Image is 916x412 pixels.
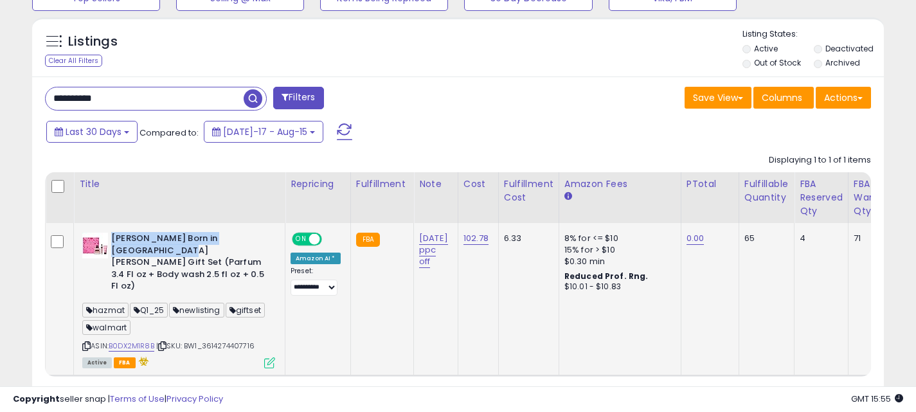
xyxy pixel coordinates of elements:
[82,303,129,318] span: hazmat
[356,177,408,191] div: Fulfillment
[46,121,138,143] button: Last 30 Days
[79,177,280,191] div: Title
[291,267,341,296] div: Preset:
[291,177,345,191] div: Repricing
[564,271,649,282] b: Reduced Prof. Rng.
[854,233,903,244] div: 71
[204,121,323,143] button: [DATE]-17 - Aug-15
[769,154,871,166] div: Displaying 1 to 1 of 1 items
[82,233,275,366] div: ASIN:
[744,177,789,204] div: Fulfillable Quantity
[356,233,380,247] small: FBA
[109,341,154,352] a: B0DX2M1R8B
[687,232,705,245] a: 0.00
[110,393,165,405] a: Terms of Use
[504,177,553,204] div: Fulfillment Cost
[564,282,671,292] div: $10.01 - $10.83
[762,91,802,104] span: Columns
[66,125,121,138] span: Last 30 Days
[114,357,136,368] span: FBA
[851,393,903,405] span: 2025-09-15 15:55 GMT
[564,177,676,191] div: Amazon Fees
[744,233,784,244] div: 65
[169,303,224,318] span: newlisting
[800,233,838,244] div: 4
[82,357,112,368] span: All listings currently available for purchase on Amazon
[825,57,860,68] label: Archived
[13,393,223,406] div: seller snap | |
[463,232,489,245] a: 102.78
[130,303,168,318] span: Q1_25
[825,43,874,54] label: Deactivated
[742,28,884,40] p: Listing States:
[68,33,118,51] h5: Listings
[419,232,448,268] a: [DATE] ppc off
[564,256,671,267] div: $0.30 min
[291,253,341,264] div: Amazon AI *
[111,233,267,296] b: [PERSON_NAME] Born in [GEOGRAPHIC_DATA] [PERSON_NAME] Gift Set (Parfum 3.4 Fl oz + Body wash 2.5 ...
[854,177,907,218] div: FBA Warehouse Qty
[320,234,341,245] span: OFF
[564,191,572,202] small: Amazon Fees.
[687,177,733,191] div: PTotal
[82,320,130,335] span: walmart
[13,393,60,405] strong: Copyright
[419,177,453,191] div: Note
[754,43,778,54] label: Active
[223,125,307,138] span: [DATE]-17 - Aug-15
[564,233,671,244] div: 8% for <= $10
[156,341,255,351] span: | SKU: BW1_3614274407716
[816,87,871,109] button: Actions
[681,172,739,223] th: CSV column name: cust_attr_1_PTotal
[800,177,843,218] div: FBA Reserved Qty
[564,244,671,256] div: 15% for > $10
[463,177,493,191] div: Cost
[226,303,265,318] span: giftset
[166,393,223,405] a: Privacy Policy
[293,234,309,245] span: ON
[504,233,549,244] div: 6.33
[753,87,814,109] button: Columns
[685,87,751,109] button: Save View
[139,127,199,139] span: Compared to:
[754,57,801,68] label: Out of Stock
[45,55,102,67] div: Clear All Filters
[136,357,149,366] i: hazardous material
[273,87,323,109] button: Filters
[82,233,108,258] img: 41udgcuBi1L._SL40_.jpg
